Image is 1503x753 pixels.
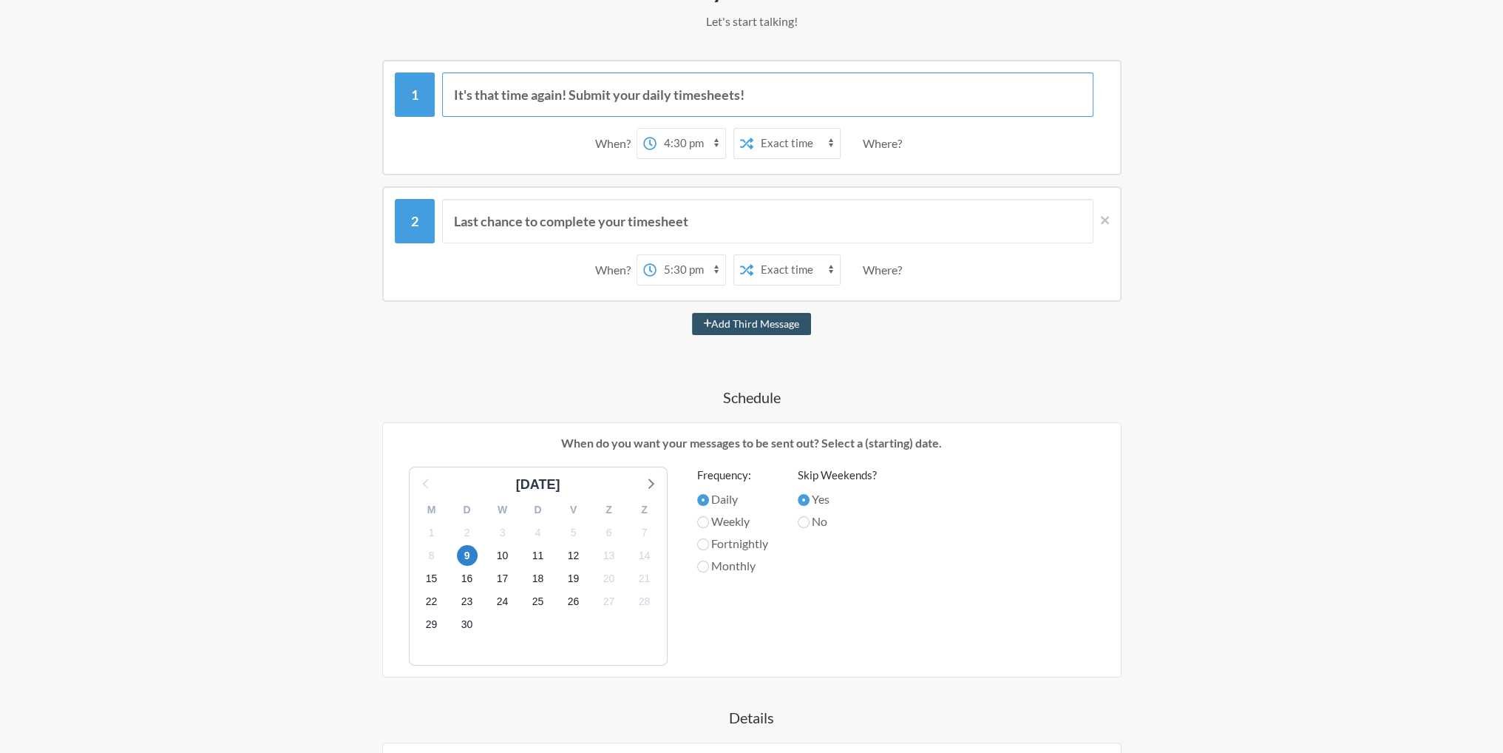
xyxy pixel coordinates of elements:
span: woensdag 29 oktober 2025 [421,615,442,635]
span: vrijdag 17 oktober 2025 [492,569,513,590]
span: dinsdag 21 oktober 2025 [634,569,655,590]
label: Yes [798,490,877,508]
span: woensdag 8 oktober 2025 [421,545,442,566]
div: [DATE] [510,475,566,495]
div: V [556,499,591,521]
div: Z [627,499,662,521]
input: Message [442,72,1093,117]
span: zondag 12 oktober 2025 [563,545,584,566]
span: woensdag 1 oktober 2025 [421,522,442,543]
span: maandag 6 oktober 2025 [599,522,620,543]
div: When? [595,254,637,286]
label: Monthly [697,557,768,575]
label: No [798,513,877,530]
span: woensdag 15 oktober 2025 [421,569,442,590]
label: Daily [697,490,768,508]
span: dinsdag 28 oktober 2025 [634,592,655,612]
div: M [414,499,449,521]
span: zondag 5 oktober 2025 [563,522,584,543]
h4: Details [323,707,1181,728]
label: Skip Weekends? [798,467,877,484]
span: zondag 19 oktober 2025 [563,569,584,590]
span: maandag 13 oktober 2025 [599,545,620,566]
span: donderdag 30 oktober 2025 [457,615,478,635]
input: Fortnightly [697,538,709,550]
span: donderdag 23 oktober 2025 [457,592,478,612]
input: Daily [697,494,709,506]
div: W [485,499,520,521]
div: Where? [863,128,908,159]
input: Monthly [697,561,709,573]
span: maandag 27 oktober 2025 [599,592,620,612]
span: zaterdag 18 oktober 2025 [528,569,549,590]
span: zaterdag 11 oktober 2025 [528,545,549,566]
label: Fortnightly [697,535,768,553]
span: vrijdag 3 oktober 2025 [492,522,513,543]
label: Frequency: [697,467,768,484]
div: D [449,499,485,521]
button: Add Third Message [692,313,812,335]
p: When do you want your messages to be sent out? Select a (starting) date. [394,434,1110,452]
div: When? [595,128,637,159]
input: Weekly [697,516,709,528]
div: D [520,499,556,521]
span: vrijdag 24 oktober 2025 [492,592,513,612]
input: No [798,516,810,528]
span: maandag 20 oktober 2025 [599,569,620,590]
h4: Schedule [323,387,1181,408]
input: Message [442,199,1093,243]
span: zaterdag 25 oktober 2025 [528,592,549,612]
span: woensdag 22 oktober 2025 [421,592,442,612]
span: dinsdag 14 oktober 2025 [634,545,655,566]
span: donderdag 9 oktober 2025 [457,545,478,566]
label: Weekly [697,513,768,530]
span: zondag 26 oktober 2025 [563,592,584,612]
span: donderdag 16 oktober 2025 [457,569,478,590]
span: dinsdag 7 oktober 2025 [634,522,655,543]
span: zaterdag 4 oktober 2025 [528,522,549,543]
div: Where? [863,254,908,286]
span: vrijdag 10 oktober 2025 [492,545,513,566]
div: Z [591,499,627,521]
input: Yes [798,494,810,506]
span: donderdag 2 oktober 2025 [457,522,478,543]
p: Let's start talking! [323,13,1181,30]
